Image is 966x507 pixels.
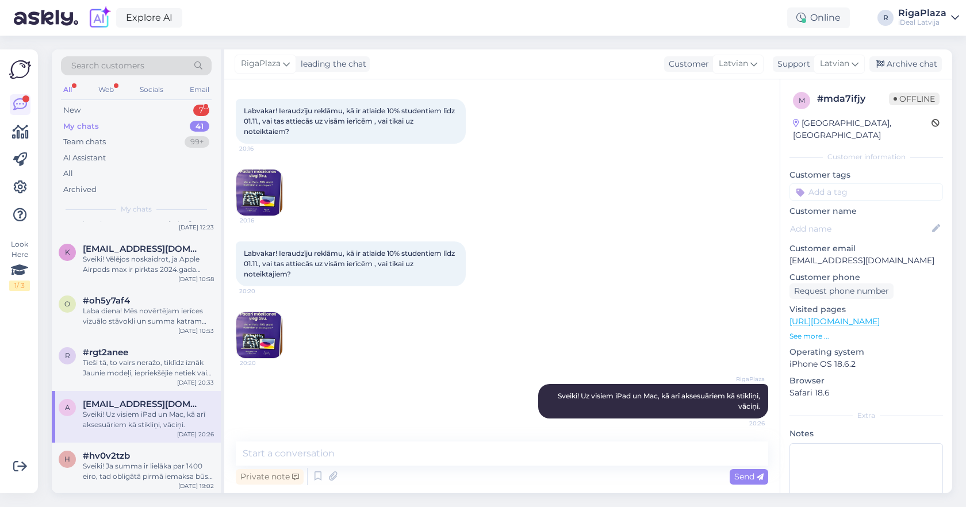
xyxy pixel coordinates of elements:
div: [DATE] 12:23 [179,223,214,232]
div: [DATE] 20:26 [177,430,214,439]
img: Attachment [236,170,282,216]
span: a [65,403,70,412]
div: Sveiki! Ja summa ir lielāka par 1400 eiro, tad obligātā pirmā iemaksa būs 10% . [83,461,214,482]
div: Archived [63,184,97,195]
span: RigaPlaza [241,57,281,70]
div: Sveiki! Uz visiem iPad un Mac, kā arī aksesuāriem kā stikliņi, vāciņi. [83,409,214,430]
div: [DATE] 10:53 [178,327,214,335]
span: #oh5y7af4 [83,295,130,306]
span: 20:20 [240,359,283,367]
div: Request phone number [789,283,894,299]
div: [DATE] 10:58 [178,275,214,283]
div: Private note [236,469,304,485]
span: 20:16 [240,216,283,225]
span: Send [734,471,764,482]
span: Sveiki! Uz visiem iPad un Mac, kā arī aksesuāriem kā stikliņi, vāciņi. [558,391,762,410]
span: h [64,455,70,463]
div: [DATE] 19:02 [178,482,214,490]
span: Labvakar! Ieraudzīju reklāmu, kā ir atlaide 10% studentiem līdz 01.11., vai tas attiecās uz visām... [244,249,457,278]
div: New [63,105,80,116]
div: Extra [789,410,943,421]
div: 7 [193,105,209,116]
div: Online [787,7,850,28]
input: Add name [790,222,930,235]
input: Add a tag [789,183,943,201]
div: Customer information [789,152,943,162]
p: Customer phone [789,271,943,283]
span: m [799,96,805,105]
span: r [65,351,70,360]
div: 1 / 3 [9,281,30,291]
span: an.stalidzane@gmail.com [83,399,202,409]
div: Email [187,82,212,97]
span: kristaanete23@gmail.com [83,244,202,254]
span: Offline [889,93,940,105]
div: Archive chat [869,56,942,72]
span: o [64,299,70,308]
div: Support [773,58,810,70]
div: Socials [137,82,166,97]
div: Sveiki! Vēlējos noskaidrot, ja Apple Airpods max ir pirktas 2024.gada decembrī, cik ilgi vēl ir g... [83,254,214,275]
div: All [63,168,73,179]
div: AI Assistant [63,152,106,164]
div: Tieši tā, to vairs neražo, tiklīdz iznāk Jaunie modeļi, iepriekšējie netiek vairs ražoti, un tiek... [83,358,214,378]
div: Laba diena! Mēs novērtējam ierīces vizuālo stāvokli un summa katram modelim arī atšķirās pēc GB i... [83,306,214,327]
div: Team chats [63,136,106,148]
span: Search customers [71,60,144,72]
div: leading the chat [296,58,366,70]
a: RigaPlazaiDeal Latvija [898,9,959,27]
a: Explore AI [116,8,182,28]
a: [URL][DOMAIN_NAME] [789,316,880,327]
span: k [65,248,70,256]
img: Askly Logo [9,59,31,80]
div: Look Here [9,239,30,291]
span: Labvakar! Ieraudzīju reklāmu, kā ir atlaide 10% studentiem līdz 01.11., vai tas attiecās uz visām... [244,106,457,136]
div: Customer [664,58,709,70]
div: All [61,82,74,97]
span: Latvian [719,57,748,70]
p: Customer email [789,243,943,255]
div: # mda7ifjy [817,92,889,106]
div: 99+ [185,136,209,148]
span: #rgt2anee [83,347,128,358]
p: Operating system [789,346,943,358]
p: Notes [789,428,943,440]
p: Customer tags [789,169,943,181]
span: #hv0v2tzb [83,451,130,461]
p: See more ... [789,331,943,341]
span: Latvian [820,57,849,70]
span: My chats [121,204,152,214]
img: Attachment [236,312,282,358]
p: iPhone OS 18.6.2 [789,358,943,370]
div: My chats [63,121,99,132]
img: explore-ai [87,6,112,30]
span: 20:20 [239,287,282,295]
span: 20:16 [239,144,282,153]
div: RigaPlaza [898,9,946,18]
div: [GEOGRAPHIC_DATA], [GEOGRAPHIC_DATA] [793,117,931,141]
div: 41 [190,121,209,132]
p: Browser [789,375,943,387]
p: Customer name [789,205,943,217]
div: R [877,10,894,26]
p: Visited pages [789,304,943,316]
span: RigaPlaza [722,375,765,383]
div: [DATE] 20:33 [177,378,214,387]
div: Web [96,82,116,97]
div: iDeal Latvija [898,18,946,27]
p: [EMAIL_ADDRESS][DOMAIN_NAME] [789,255,943,267]
span: 20:26 [722,419,765,428]
p: Safari 18.6 [789,387,943,399]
